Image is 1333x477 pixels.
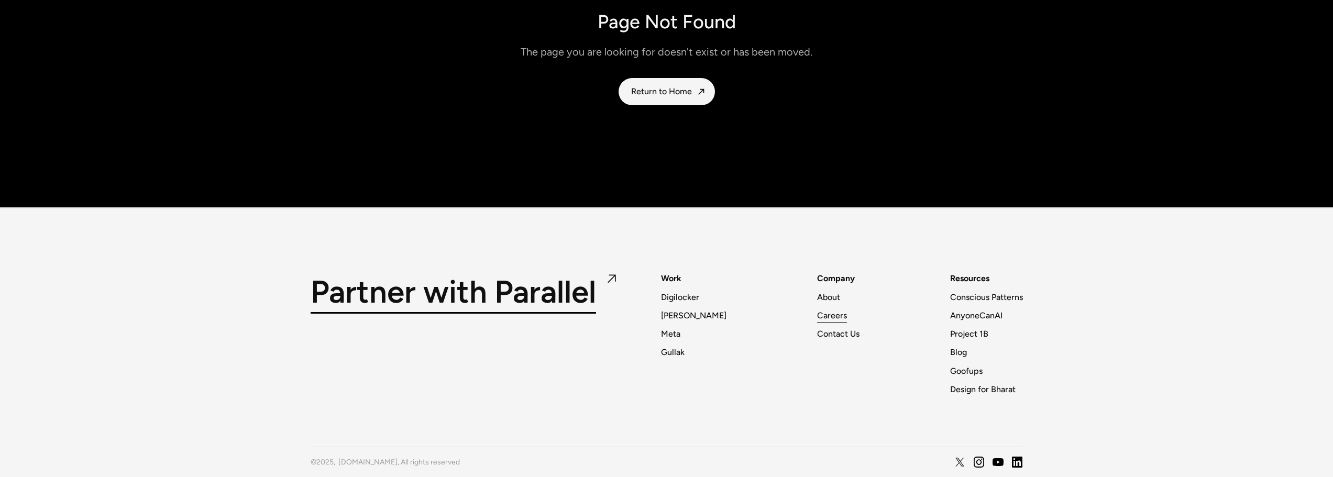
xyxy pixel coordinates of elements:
p: The page you are looking for doesn't exist or has been moved. [521,43,812,61]
a: About [817,290,840,304]
div: © , [DOMAIN_NAME], All rights reserved [311,456,460,469]
a: [PERSON_NAME] [661,308,726,323]
a: Digilocker [661,290,699,304]
div: Return to Home [631,86,692,96]
a: Work [661,271,681,285]
a: Goofups [950,364,983,378]
a: Company [817,271,855,285]
a: Project 1B [950,327,988,341]
a: Conscious Patterns [950,290,1023,304]
a: Partner with Parallel [311,271,619,314]
a: Careers [817,308,847,323]
a: AnyoneCanAI [950,308,1002,323]
a: Design for Bharat [950,382,1016,396]
a: Privacy Policy [910,456,954,469]
div: Resources [950,271,989,285]
a: Return to Home [619,78,715,105]
a: Gullak [661,345,685,359]
a: Blog [950,345,967,359]
h5: Partner with Parallel [311,271,596,314]
span: 2025 [316,458,334,467]
a: Meta [661,327,680,341]
h1: Page Not Found [521,9,812,35]
a: Contact Us [817,327,860,341]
